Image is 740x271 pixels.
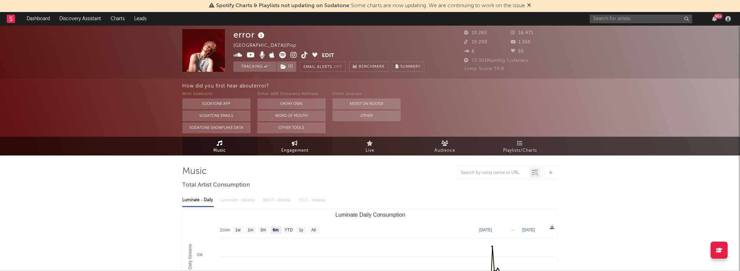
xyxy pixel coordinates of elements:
[182,90,251,98] div: With Sodatone
[257,110,326,121] button: Word Of Mouth
[464,67,504,71] span: Jump Score: 74.8
[359,63,385,71] span: Benchmark
[336,212,405,218] text: Luminate Daily Consumption
[332,98,401,109] button: Artist on Roster
[276,62,297,72] span: ( 2 )
[257,90,326,98] div: Other A&R Discovery Methods
[479,228,492,232] text: [DATE]
[511,49,524,54] span: 50
[464,31,487,35] span: 10.282
[233,42,304,50] div: [GEOGRAPHIC_DATA] | Pop
[260,228,266,233] text: 3m
[257,137,332,155] a: Engagement
[300,62,346,72] button: Email AlertsOff
[197,253,203,257] text: 20k
[22,12,55,26] a: Dashboard
[216,3,525,9] span: : Some charts are now updating. We are continuing to work on the issue
[311,228,316,233] text: All
[235,228,241,233] text: 1w
[527,3,531,9] span: Dismiss
[182,181,250,189] span: Total Artist Consumption
[182,137,257,155] a: Music
[182,122,251,133] button: Sodatone Snowflake Data
[182,194,214,206] div: Luminate - Daily
[522,228,535,232] text: [DATE]
[332,90,401,98] div: Other Sources
[511,31,534,35] span: 16.471
[457,170,529,176] input: Search by song name or URL
[285,228,293,233] text: YTD
[233,62,276,72] button: Tracking
[590,15,692,23] input: Search for artists
[464,40,487,44] span: 19.200
[400,65,421,69] span: Summary
[257,98,326,109] button: On My Own
[334,65,342,69] em: Off
[714,14,723,19] div: 99 +
[182,110,251,121] button: Sodatone Emails
[511,40,531,44] span: 1.550
[299,228,303,233] text: 1y
[281,147,309,155] span: Engagement
[248,228,254,233] text: 1m
[220,228,230,233] text: Zoom
[511,228,515,232] text: →
[106,12,129,26] a: Charts
[464,49,475,54] span: 6
[182,98,251,109] button: Sodatone App
[464,58,528,63] span: 73.301 Monthly Listeners
[332,110,401,121] button: Other
[216,3,349,9] span: Spotify Charts & Playlists not updating on Sodatone
[233,29,266,40] div: error
[214,147,226,155] span: Music
[366,147,374,155] span: Live
[332,137,408,155] a: Live
[503,147,537,155] span: Playlists/Charts
[55,12,106,26] a: Discovery Assistant
[392,62,424,72] button: Summary
[273,228,279,233] text: 6m
[276,62,296,72] button: (2)
[129,12,151,26] a: Leads
[349,62,388,72] a: Benchmark
[712,16,717,22] button: 99+
[322,52,334,60] button: Edit
[435,147,456,155] span: Audience
[408,137,483,155] a: Audience
[257,122,326,133] button: Other Tools
[182,82,740,90] div: How did you first hear about error ?
[483,137,558,155] a: Playlists/Charts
